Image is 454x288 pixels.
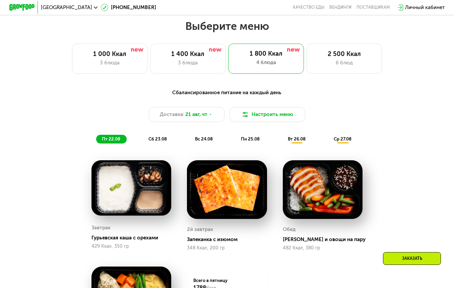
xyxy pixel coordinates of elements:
[157,50,219,58] div: 1 400 Ккал
[293,5,324,10] a: Качество еды
[41,5,92,10] span: [GEOGRAPHIC_DATA]
[283,236,368,243] div: [PERSON_NAME] и овощи на пару
[78,50,141,58] div: 1 000 Ккал
[91,244,171,249] div: 429 Ккал, 350 гр
[329,5,351,10] a: Вендинги
[91,223,111,232] div: Завтрак
[283,225,296,234] div: Обед
[334,136,351,141] span: ср 27.08
[78,59,141,67] div: 3 блюда
[91,235,176,241] div: Гурьевская каша с орехами
[313,59,375,67] div: 6 блюд
[235,59,298,66] div: 4 блюда
[235,50,298,58] div: 1 800 Ккал
[195,136,213,141] span: вс 24.08
[187,236,272,243] div: Запеканка с изюмом
[241,136,260,141] span: пн 25.08
[185,111,207,118] span: 21 авг, чт
[283,245,363,251] div: 482 Ккал, 380 гр
[288,136,306,141] span: вт 26.08
[101,4,156,11] a: [PHONE_NUMBER]
[187,225,213,234] div: 2й завтрак
[187,245,267,251] div: 348 Ккал, 200 гр
[20,19,434,33] h2: Выберите меню
[383,252,441,265] div: Заказать
[148,136,167,141] span: сб 23.08
[230,107,305,122] button: Настроить меню
[40,89,413,97] div: Сбалансированное питание на каждый день
[157,59,219,67] div: 3 блюда
[313,50,375,58] div: 2 500 Ккал
[102,136,120,141] span: пт 22.08
[160,111,184,118] span: Доставка:
[405,4,445,11] div: Личный кабинет
[356,5,390,10] div: поставщикам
